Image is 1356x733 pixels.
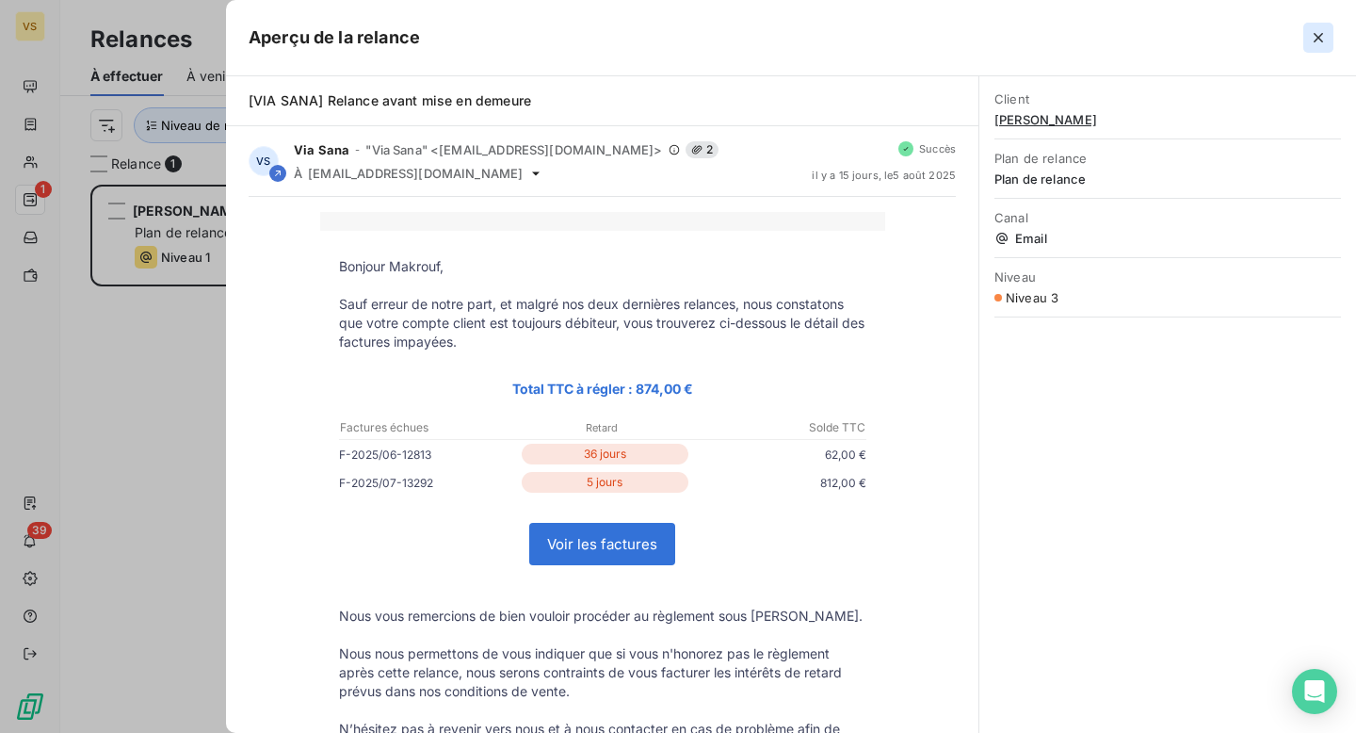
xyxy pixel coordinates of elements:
[994,269,1341,285] span: Niveau
[1292,669,1337,714] div: Open Intercom Messenger
[1006,290,1058,305] span: Niveau 3
[308,166,523,181] span: [EMAIL_ADDRESS][DOMAIN_NAME]
[691,419,865,436] p: Solde TTC
[522,472,688,493] p: 5 jours
[522,444,688,464] p: 36 jours
[692,445,866,464] p: 62,00 €
[339,257,866,276] p: Bonjour Makrouf,
[339,644,866,701] p: Nous nous permettons de vous indiquer que si vous n'honorez pas le règlement après cette relance,...
[249,24,420,51] h5: Aperçu de la relance
[340,419,514,436] p: Factures échues
[994,231,1341,246] span: Email
[812,170,956,181] span: il y a 15 jours , le 5 août 2025
[339,295,866,351] p: Sauf erreur de notre part, et malgré nos deux dernières relances, nous constatons que votre compt...
[692,473,866,493] p: 812,00 €
[365,142,662,157] span: "Via Sana" <[EMAIL_ADDRESS][DOMAIN_NAME]>
[994,171,1341,187] span: Plan de relance
[515,419,689,436] p: Retard
[339,607,866,626] p: Nous vous remercions de bien vouloir procéder au règlement sous [PERSON_NAME].
[339,473,518,493] p: F-2025/07-13292
[686,141,718,158] span: 2
[994,210,1341,225] span: Canal
[294,166,302,181] span: À
[530,524,674,564] a: Voir les factures
[249,146,279,176] div: VS
[355,144,360,155] span: -
[339,378,866,399] p: Total TTC à régler : 874,00 €
[919,143,956,155] span: Succès
[994,112,1341,127] span: [PERSON_NAME]
[339,445,518,464] p: F-2025/06-12813
[994,91,1341,106] span: Client
[249,92,531,108] span: [VIA SANA] Relance avant mise en demeure
[294,142,349,157] span: Via Sana
[994,151,1341,166] span: Plan de relance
